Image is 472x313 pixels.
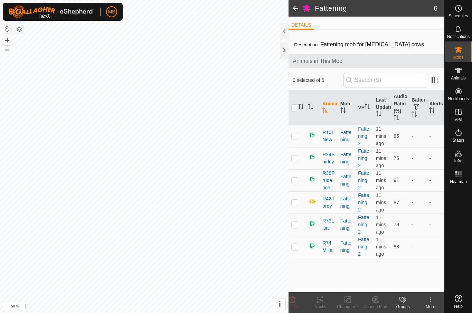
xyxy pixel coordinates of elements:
[412,112,417,118] p-sorticon: Activate to sort
[322,239,335,254] span: R74Milla
[289,21,314,30] li: DETAILS
[108,8,115,16] span: MB
[279,300,281,309] span: i
[320,90,338,125] th: Animal
[376,237,386,257] span: 4 Oct 2025 at 11:33 pm
[274,298,285,310] button: i
[409,147,427,169] td: -
[426,90,444,125] th: Alerts
[308,153,316,161] img: returning on
[429,108,435,114] p-sorticon: Activate to sort
[340,173,353,188] div: Fattening
[340,129,353,143] div: Fattening
[340,151,353,165] div: Fattening
[365,105,370,110] p-sorticon: Activate to sort
[322,151,335,165] span: R24Shirley
[315,4,434,12] h2: Fattening
[426,191,444,214] td: -
[434,3,437,13] span: 6
[361,304,389,310] div: Change Mob
[394,178,399,183] span: 91
[449,14,468,18] span: Schedules
[358,237,369,257] a: Fattening 2
[376,215,386,235] span: 4 Oct 2025 at 11:33 pm
[376,192,386,212] span: 4 Oct 2025 at 11:33 pm
[340,108,346,114] p-sorticon: Activate to sort
[376,148,386,168] span: 4 Oct 2025 at 11:33 pm
[293,77,343,84] span: 0 selected of 6
[322,217,335,232] span: R73Lisa
[358,148,369,168] a: Fattening 2
[445,292,472,311] a: Help
[409,90,427,125] th: Battery
[373,90,391,125] th: Last Updated
[308,105,313,110] p-sorticon: Activate to sort
[340,239,353,254] div: Fattening
[308,219,316,228] img: returning on
[117,304,143,310] a: Privacy Policy
[358,170,369,190] a: Fattening 2
[3,36,11,45] button: +
[318,39,427,50] span: Fattening mob for [MEDICAL_DATA] cows
[338,90,356,125] th: Mob
[308,241,316,250] img: returning on
[308,131,316,139] img: returning on
[293,57,440,65] span: Animals in This Mob
[322,195,335,210] span: R42Jordy
[298,105,304,110] p-sorticon: Activate to sort
[286,304,299,309] span: Delete
[426,236,444,258] td: -
[306,304,334,310] div: Tracks
[358,192,369,212] a: Fattening 2
[355,90,373,125] th: VP
[334,304,361,310] div: Change VP
[151,304,171,310] a: Contact Us
[340,217,353,232] div: Fattening
[452,138,464,142] span: Status
[426,169,444,191] td: -
[426,147,444,169] td: -
[394,116,399,121] p-sorticon: Activate to sort
[389,304,417,310] div: Groups
[376,170,386,190] span: 4 Oct 2025 at 11:33 pm
[343,73,427,87] input: Search (S)
[409,214,427,236] td: -
[426,125,444,147] td: -
[450,180,467,184] span: Heatmap
[417,304,444,310] div: More
[15,25,23,34] button: Map Layers
[453,55,463,59] span: Mobs
[308,199,317,205] img: In Progress
[454,159,462,163] span: Infra
[322,129,335,143] span: R101New
[451,76,466,80] span: Animals
[409,236,427,258] td: -
[394,244,399,249] span: 88
[394,200,399,205] span: 87
[426,214,444,236] td: -
[394,222,399,227] span: 79
[409,169,427,191] td: -
[358,126,369,146] a: Fattening 2
[409,125,427,147] td: -
[322,170,335,191] span: R38Prudence
[358,215,369,235] a: Fattening 2
[454,304,463,309] span: Help
[376,126,386,146] span: 4 Oct 2025 at 11:33 pm
[308,175,316,183] img: returning on
[391,90,409,125] th: Audio Ratio (%)
[376,112,381,117] p-sorticon: Activate to sort
[322,108,328,114] p-sorticon: Activate to sort
[447,35,470,39] span: Notifications
[394,155,399,161] span: 75
[394,133,399,139] span: 85
[448,97,469,101] span: Neckbands
[3,45,11,54] button: –
[340,195,353,210] div: Fattening
[294,42,318,47] label: Description
[454,117,462,122] span: VPs
[3,25,11,33] button: Reset Map
[409,191,427,214] td: -
[8,6,95,18] img: Gallagher Logo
